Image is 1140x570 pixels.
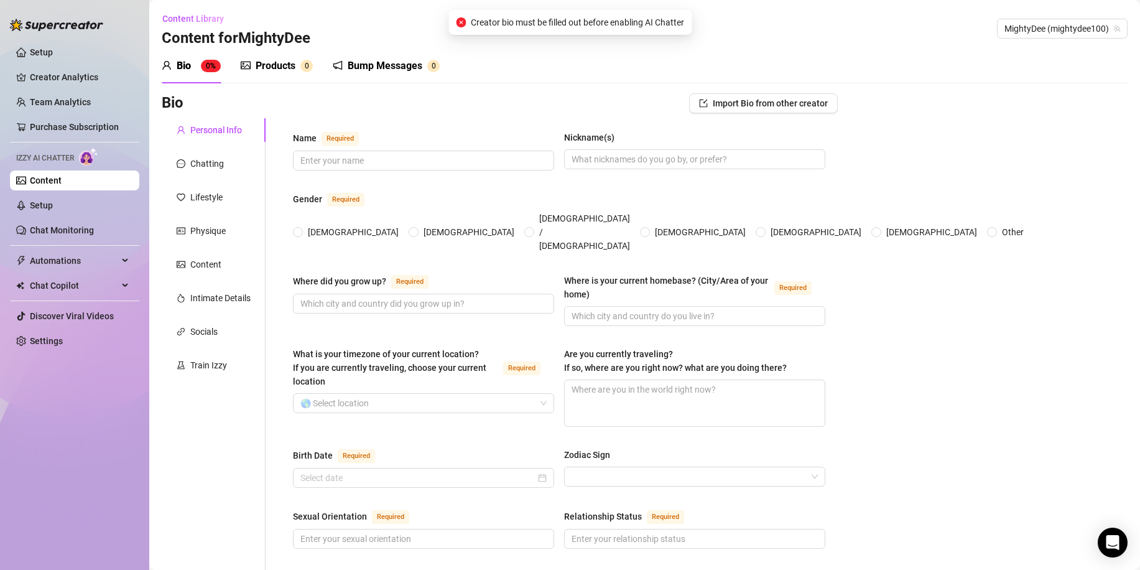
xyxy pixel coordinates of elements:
div: Bump Messages [348,58,422,73]
span: Required [774,281,812,295]
span: user [162,60,172,70]
button: Content Library [162,9,234,29]
span: Required [391,275,429,289]
img: Chat Copilot [16,281,24,290]
span: [DEMOGRAPHIC_DATA] [881,225,982,239]
h3: Content for MightyDee [162,29,310,49]
div: Socials [190,325,218,339]
span: Required [647,510,684,524]
span: idcard [177,227,185,235]
span: Creator bio must be filled out before enabling AI Chatter [471,16,684,29]
div: Chatting [190,157,224,171]
span: picture [241,60,251,70]
div: Nickname(s) [564,131,614,144]
span: What is your timezone of your current location? If you are currently traveling, choose your curre... [293,349,486,386]
span: Required [372,510,409,524]
div: Intimate Details [190,291,251,305]
label: Sexual Orientation [293,509,423,524]
input: Relationship Status [572,532,815,546]
div: Content [190,258,221,271]
label: Nickname(s) [564,131,623,144]
div: Open Intercom Messenger [1098,528,1128,558]
a: Discover Viral Videos [30,311,114,321]
span: import [699,99,708,108]
span: heart [177,193,185,202]
span: Content Library [162,14,224,24]
h3: Bio [162,93,183,113]
span: Izzy AI Chatter [16,152,74,164]
div: Personal Info [190,123,242,137]
span: Required [503,362,540,375]
span: Automations [30,251,118,271]
span: Import Bio from other creator [713,98,828,108]
input: Where did you grow up? [300,297,544,311]
a: Setup [30,47,53,57]
sup: 0 [300,60,313,72]
span: Required [338,449,375,463]
div: Physique [190,224,226,238]
div: Bio [177,58,191,73]
a: Setup [30,200,53,210]
a: Content [30,175,62,185]
span: thunderbolt [16,256,26,266]
div: Lifestyle [190,190,223,204]
span: close-circle [456,17,466,27]
span: fire [177,294,185,302]
input: Name [300,154,544,167]
img: AI Chatter [79,147,98,166]
a: Chat Monitoring [30,225,94,235]
span: [DEMOGRAPHIC_DATA] / [DEMOGRAPHIC_DATA] [534,212,635,253]
span: [DEMOGRAPHIC_DATA] [303,225,404,239]
div: Products [256,58,295,73]
span: Required [322,132,359,146]
span: [DEMOGRAPHIC_DATA] [766,225,866,239]
div: Gender [293,192,322,206]
input: Where is your current homebase? (City/Area of your home) [572,309,815,323]
a: Settings [30,336,63,346]
sup: 0 [427,60,440,72]
div: Relationship Status [564,510,642,523]
div: Name [293,131,317,145]
img: logo-BBDzfeDw.svg [10,19,103,31]
div: Sexual Orientation [293,510,367,523]
label: Where is your current homebase? (City/Area of your home) [564,274,825,301]
span: Required [327,193,364,207]
label: Birth Date [293,448,389,463]
span: user [177,126,185,134]
input: Birth Date [300,471,535,485]
label: Zodiac Sign [564,448,619,462]
label: Relationship Status [564,509,698,524]
a: Team Analytics [30,97,91,107]
span: MightyDee (mightydee100) [1004,19,1120,38]
div: Where is your current homebase? (City/Area of your home) [564,274,769,301]
input: Sexual Orientation [300,532,544,546]
input: Nickname(s) [572,152,815,166]
span: link [177,327,185,336]
label: Gender [293,192,378,207]
div: Where did you grow up? [293,274,386,288]
span: team [1113,25,1121,32]
button: Import Bio from other creator [689,93,838,113]
span: Other [997,225,1029,239]
span: message [177,159,185,168]
span: Chat Copilot [30,276,118,296]
div: Birth Date [293,449,333,462]
label: Name [293,131,373,146]
div: Zodiac Sign [564,448,610,462]
span: Are you currently traveling? If so, where are you right now? what are you doing there? [564,349,787,373]
a: Purchase Subscription [30,122,119,132]
span: [DEMOGRAPHIC_DATA] [650,225,751,239]
span: picture [177,260,185,269]
label: Where did you grow up? [293,274,442,289]
a: Creator Analytics [30,67,129,87]
span: experiment [177,361,185,370]
sup: 0% [201,60,221,72]
span: [DEMOGRAPHIC_DATA] [419,225,519,239]
div: Train Izzy [190,358,227,372]
span: notification [333,60,343,70]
